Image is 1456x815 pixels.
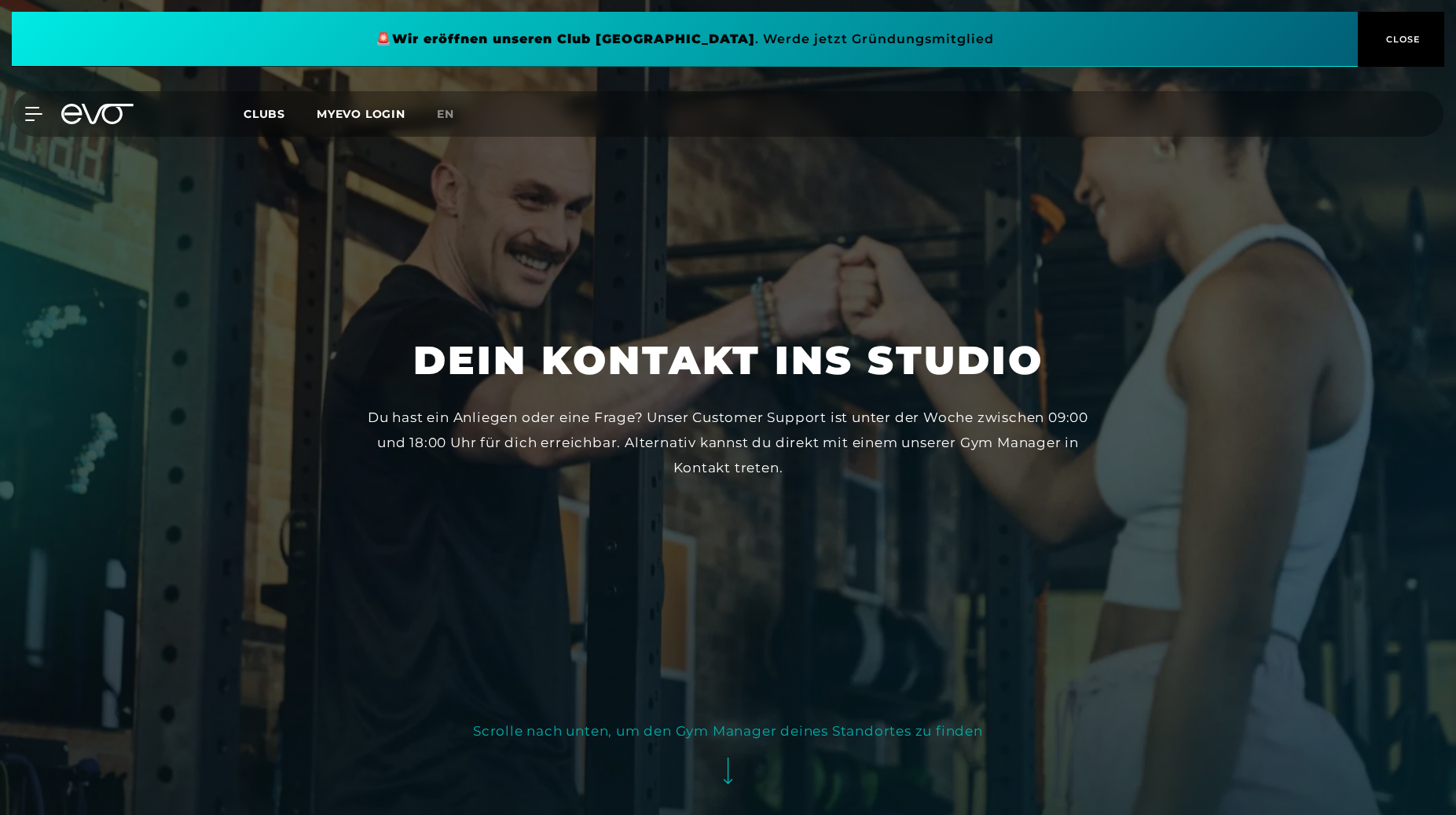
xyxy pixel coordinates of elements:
[317,107,405,121] a: MYEVO LOGIN
[244,106,317,121] a: Clubs
[473,718,983,743] div: Scrolle nach unten, um den Gym Manager deines Standortes zu finden
[473,718,983,799] button: Scrolle nach unten, um den Gym Manager deines Standortes zu finden
[244,107,285,121] span: Clubs
[437,105,473,123] a: en
[413,335,1043,386] h1: Dein Kontakt ins Studio
[1358,12,1444,67] button: CLOSE
[361,405,1096,481] div: Du hast ein Anliegen oder eine Frage? Unser Customer Support ist unter der Woche zwischen 09:00 u...
[437,107,454,121] span: en
[1382,32,1421,46] span: CLOSE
